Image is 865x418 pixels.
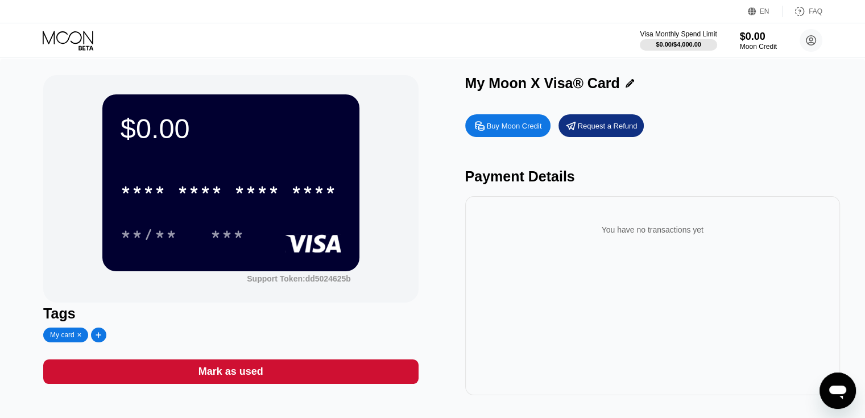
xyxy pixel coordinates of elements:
[740,31,777,43] div: $0.00
[465,75,620,92] div: My Moon X Visa® Card
[740,31,777,51] div: $0.00Moon Credit
[465,114,551,137] div: Buy Moon Credit
[558,114,644,137] div: Request a Refund
[783,6,822,17] div: FAQ
[465,168,840,185] div: Payment Details
[247,274,351,283] div: Support Token: dd5024625b
[578,121,638,131] div: Request a Refund
[121,113,341,144] div: $0.00
[43,359,418,384] div: Mark as used
[43,305,418,322] div: Tags
[809,7,822,15] div: FAQ
[760,7,769,15] div: EN
[748,6,783,17] div: EN
[198,365,263,378] div: Mark as used
[656,41,701,48] div: $0.00 / $4,000.00
[247,274,351,283] div: Support Token:dd5024625b
[820,373,856,409] iframe: Button to launch messaging window
[50,331,75,339] div: My card
[487,121,542,131] div: Buy Moon Credit
[640,30,717,51] div: Visa Monthly Spend Limit$0.00/$4,000.00
[740,43,777,51] div: Moon Credit
[474,214,831,246] div: You have no transactions yet
[640,30,717,38] div: Visa Monthly Spend Limit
